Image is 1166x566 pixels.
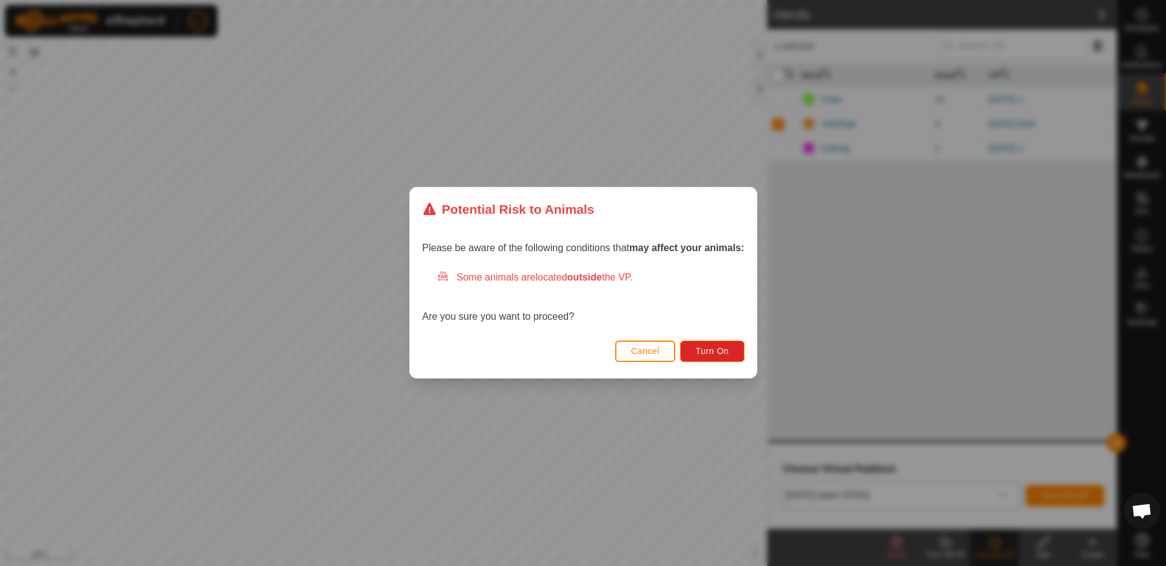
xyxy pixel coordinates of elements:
div: Open chat [1124,492,1160,529]
button: Turn On [680,341,744,362]
span: Cancel [630,347,659,357]
button: Cancel [615,341,675,362]
span: Turn On [695,347,729,357]
div: Potential Risk to Animals [422,200,594,219]
div: Some animals are [437,271,744,285]
span: Please be aware of the following conditions that [422,243,744,254]
span: located the VP. [536,273,633,283]
strong: outside [567,273,602,283]
strong: may affect your animals: [629,243,744,254]
div: Are you sure you want to proceed? [422,271,744,325]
